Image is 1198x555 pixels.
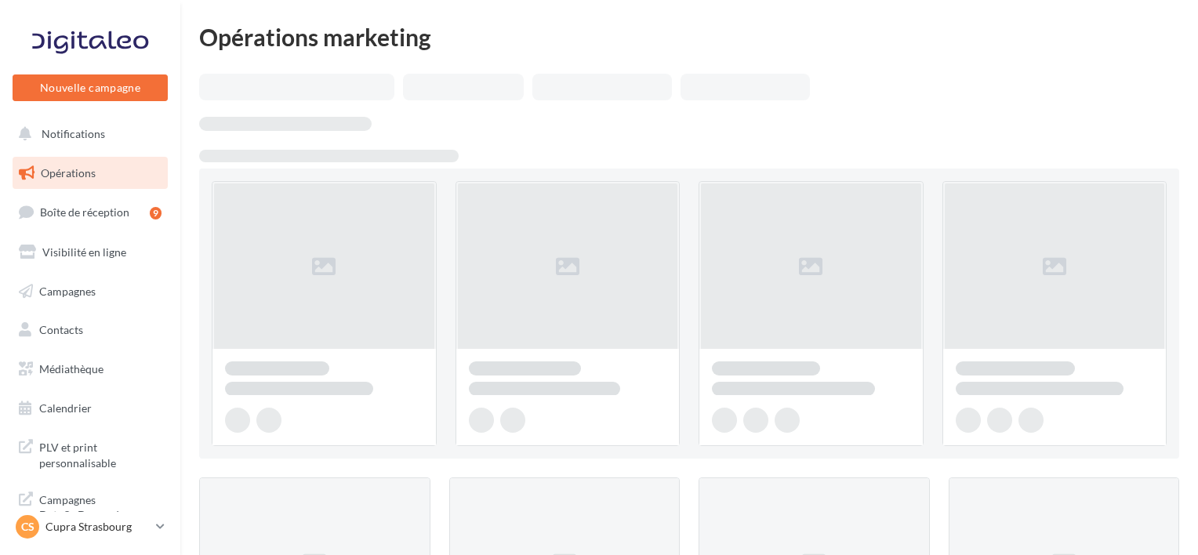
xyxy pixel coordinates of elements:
[13,512,168,542] a: CS Cupra Strasbourg
[9,157,171,190] a: Opérations
[9,392,171,425] a: Calendrier
[42,127,105,140] span: Notifications
[9,353,171,386] a: Médiathèque
[9,195,171,229] a: Boîte de réception9
[39,323,83,336] span: Contacts
[39,401,92,415] span: Calendrier
[40,205,129,219] span: Boîte de réception
[41,166,96,180] span: Opérations
[199,25,1179,49] div: Opérations marketing
[150,207,162,219] div: 9
[9,430,171,477] a: PLV et print personnalisable
[13,74,168,101] button: Nouvelle campagne
[39,489,162,523] span: Campagnes DataOnDemand
[42,245,126,259] span: Visibilité en ligne
[39,437,162,470] span: PLV et print personnalisable
[9,275,171,308] a: Campagnes
[9,314,171,346] a: Contacts
[39,362,103,375] span: Médiathèque
[9,118,165,151] button: Notifications
[21,519,34,535] span: CS
[9,236,171,269] a: Visibilité en ligne
[9,483,171,529] a: Campagnes DataOnDemand
[45,519,150,535] p: Cupra Strasbourg
[39,284,96,297] span: Campagnes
